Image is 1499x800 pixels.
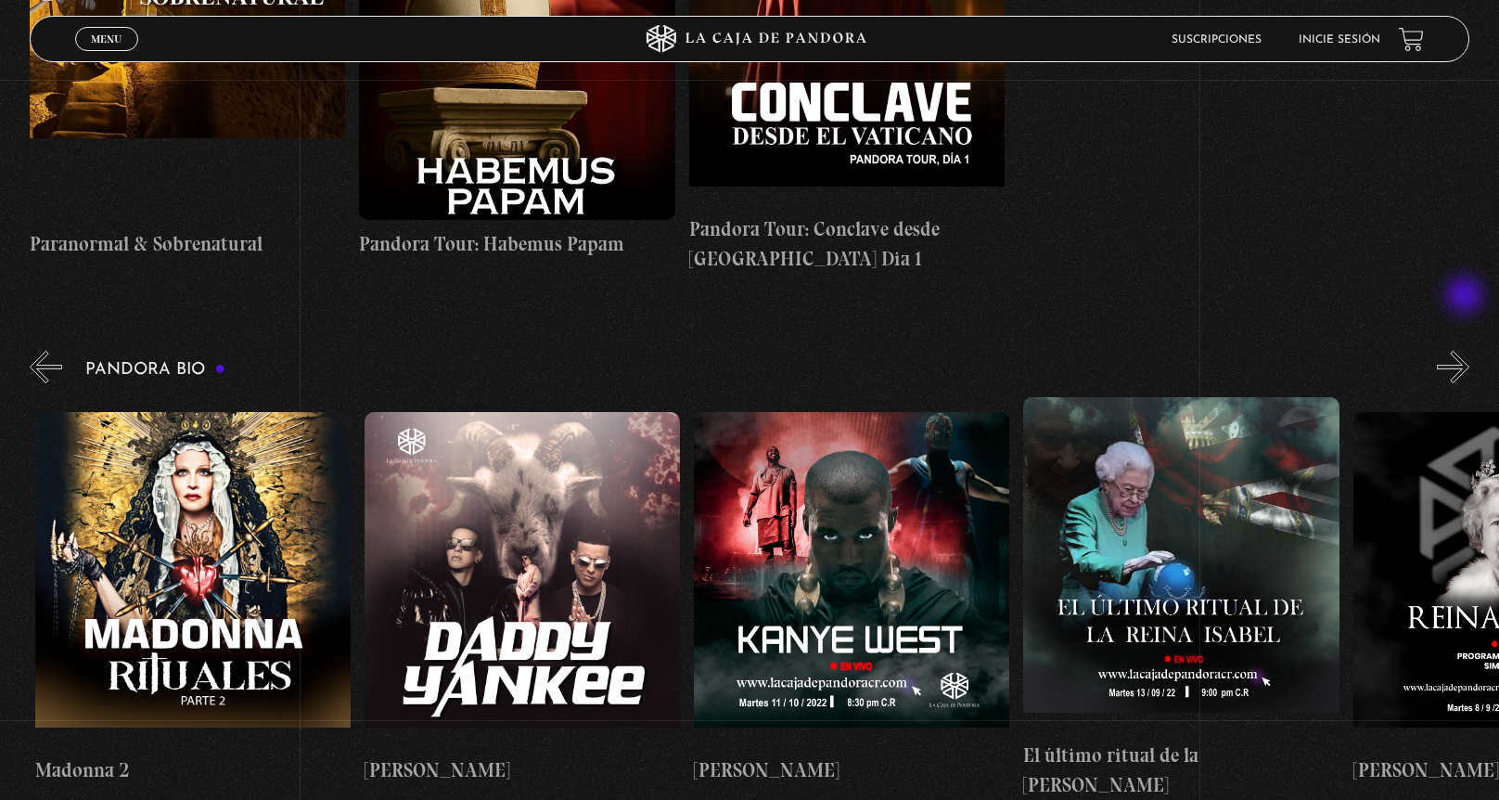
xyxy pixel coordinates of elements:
[35,755,351,785] h4: Madonna 2
[30,351,62,383] button: Previous
[1023,741,1339,799] h4: El último ritual de la [PERSON_NAME]
[1299,34,1380,45] a: Inicie sesión
[359,229,674,259] h4: Pandora Tour: Habemus Papam
[1172,34,1262,45] a: Suscripciones
[35,397,351,799] a: Madonna 2
[1437,351,1469,383] button: Next
[85,49,129,62] span: Cerrar
[694,397,1009,799] a: [PERSON_NAME]
[689,214,1005,273] h4: Pandora Tour: Conclave desde [GEOGRAPHIC_DATA] Dia 1
[91,33,122,45] span: Menu
[85,361,225,379] h3: Pandora Bio
[694,755,1009,785] h4: [PERSON_NAME]
[1399,27,1424,52] a: View your shopping cart
[365,755,680,785] h4: [PERSON_NAME]
[30,229,345,259] h4: Paranormal & Sobrenatural
[365,397,680,799] a: [PERSON_NAME]
[1023,397,1339,799] a: El último ritual de la [PERSON_NAME]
